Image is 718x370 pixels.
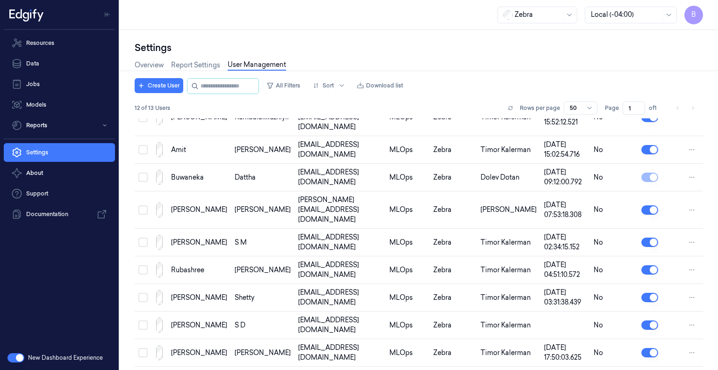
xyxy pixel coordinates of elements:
[594,173,634,182] div: No
[171,238,227,247] div: [PERSON_NAME]
[4,54,115,73] a: Data
[298,232,381,252] div: [EMAIL_ADDRESS][DOMAIN_NAME]
[594,145,634,155] div: No
[171,293,227,303] div: [PERSON_NAME]
[138,320,148,330] button: Select row
[594,265,634,275] div: No
[298,315,381,335] div: [EMAIL_ADDRESS][DOMAIN_NAME]
[389,205,426,215] div: MLOps
[235,265,291,275] div: [PERSON_NAME]
[235,293,291,303] div: Shetty
[100,7,115,22] button: Toggle Navigation
[594,293,634,303] div: No
[520,104,560,112] p: Rows per page
[433,173,473,182] div: Zebra
[481,320,537,330] div: Timor Kalerman
[171,145,227,155] div: Amit
[389,348,426,358] div: MLOps
[544,343,586,363] div: [DATE] 17:50:03.625
[594,205,634,215] div: No
[389,173,426,182] div: MLOps
[594,348,634,358] div: No
[171,173,227,182] div: Buwaneka
[235,205,291,215] div: [PERSON_NAME]
[235,238,291,247] div: S M
[481,205,537,215] div: [PERSON_NAME]
[4,95,115,114] a: Models
[544,288,586,307] div: [DATE] 03:31:38.439
[4,143,115,162] a: Settings
[4,34,115,52] a: Resources
[4,205,115,224] a: Documentation
[544,140,586,160] div: [DATE] 15:02:54.716
[671,102,699,115] nav: pagination
[171,320,227,330] div: [PERSON_NAME]
[389,265,426,275] div: MLOps
[433,293,473,303] div: Zebra
[298,195,381,225] div: [PERSON_NAME][EMAIL_ADDRESS][DOMAIN_NAME]
[389,320,426,330] div: MLOps
[4,164,115,182] button: About
[298,140,381,160] div: [EMAIL_ADDRESS][DOMAIN_NAME]
[544,232,586,252] div: [DATE] 02:34:15.152
[433,320,473,330] div: Zebra
[594,238,634,247] div: No
[235,173,291,182] div: Dattha
[389,145,426,155] div: MLOps
[433,348,473,358] div: Zebra
[4,75,115,94] a: Jobs
[389,238,426,247] div: MLOps
[481,238,537,247] div: Timor Kalerman
[171,205,227,215] div: [PERSON_NAME]
[481,348,537,358] div: Timor Kalerman
[135,78,183,93] button: Create User
[433,238,473,247] div: Zebra
[605,104,619,112] span: Page
[171,265,227,275] div: Rubashree
[649,104,664,112] span: of 1
[263,78,304,93] button: All Filters
[544,260,586,280] div: [DATE] 04:51:10.572
[228,60,286,71] a: User Management
[138,205,148,215] button: Select row
[235,348,291,358] div: [PERSON_NAME]
[138,173,148,182] button: Select row
[389,293,426,303] div: MLOps
[171,60,220,70] a: Report Settings
[298,260,381,280] div: [EMAIL_ADDRESS][DOMAIN_NAME]
[544,200,586,220] div: [DATE] 07:53:18.308
[481,265,537,275] div: Timor Kalerman
[433,265,473,275] div: Zebra
[684,6,703,24] button: B
[594,320,634,330] div: No
[235,145,291,155] div: [PERSON_NAME]
[135,41,703,54] div: Settings
[353,78,407,93] button: Download list
[138,238,148,247] button: Select row
[298,288,381,307] div: [EMAIL_ADDRESS][DOMAIN_NAME]
[135,104,170,112] span: 12 of 13 Users
[481,145,537,155] div: Timor Kalerman
[4,184,115,203] a: Support
[138,293,148,302] button: Select row
[235,320,291,330] div: S D
[544,167,586,187] div: [DATE] 09:12:00.792
[481,173,537,182] div: Dolev Dotan
[135,60,164,70] a: Overview
[298,343,381,363] div: [EMAIL_ADDRESS][DOMAIN_NAME]
[298,167,381,187] div: [EMAIL_ADDRESS][DOMAIN_NAME]
[138,348,148,357] button: Select row
[4,116,115,135] button: Reports
[433,145,473,155] div: Zebra
[481,293,537,303] div: Timor Kalerman
[171,348,227,358] div: [PERSON_NAME]
[433,205,473,215] div: Zebra
[138,265,148,275] button: Select row
[138,145,148,154] button: Select row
